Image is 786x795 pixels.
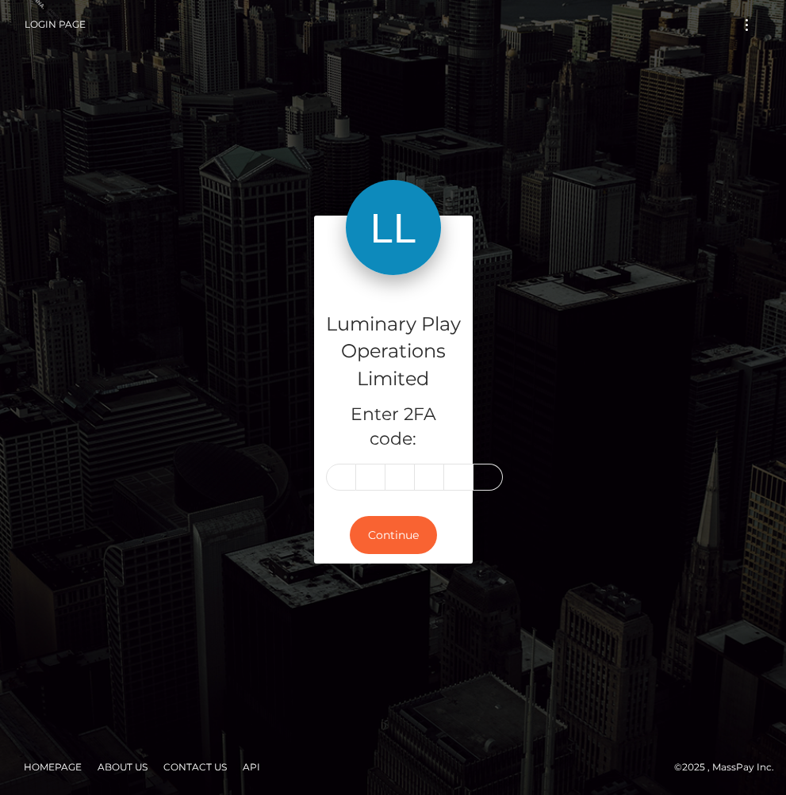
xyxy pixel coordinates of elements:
[157,755,233,779] a: Contact Us
[236,755,266,779] a: API
[326,311,461,393] h4: Luminary Play Operations Limited
[346,180,441,275] img: Luminary Play Operations Limited
[12,759,774,776] div: © 2025 , MassPay Inc.
[326,403,461,452] h5: Enter 2FA code:
[350,516,437,555] button: Continue
[17,755,88,779] a: Homepage
[91,755,154,779] a: About Us
[25,8,86,41] a: Login Page
[732,14,761,36] button: Toggle navigation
